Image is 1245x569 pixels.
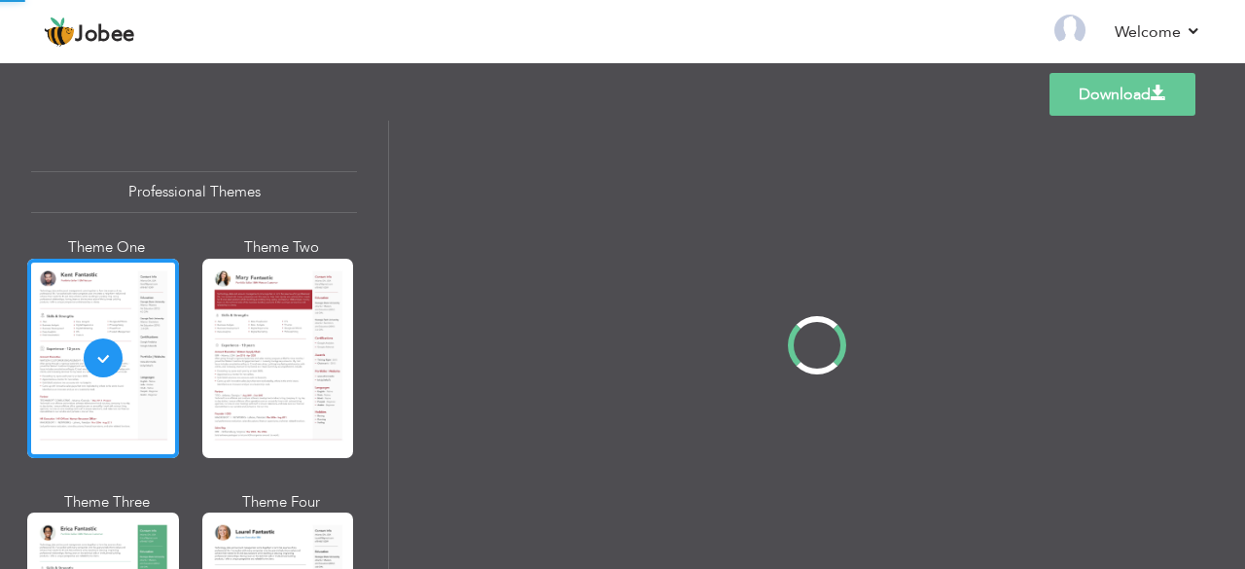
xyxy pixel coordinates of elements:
[1049,73,1195,116] a: Download
[44,17,75,48] img: jobee.io
[1115,20,1201,44] a: Welcome
[1054,15,1085,46] img: Profile Img
[75,24,135,46] span: Jobee
[44,17,135,48] a: Jobee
